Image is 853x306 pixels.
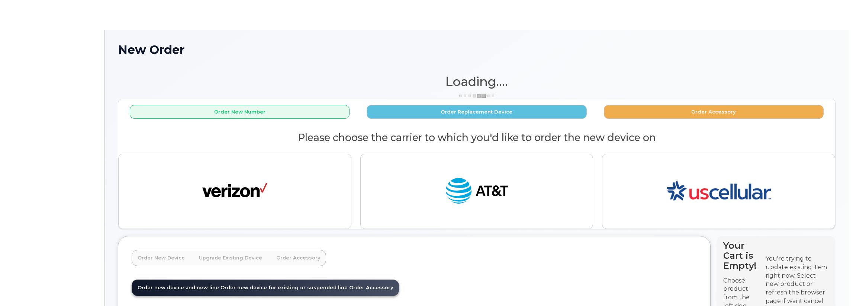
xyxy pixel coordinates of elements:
[118,43,836,56] h1: New Order
[202,175,267,208] img: verizon-ab2890fd1dd4a6c9cf5f392cd2db4626a3dae38ee8226e09bcb5c993c4c79f81.png
[270,250,326,266] a: Order Accessory
[723,240,759,271] h4: Your Cart is Empty!
[367,105,586,119] button: Order Replacement Device
[349,285,393,290] span: Order Accessory
[118,132,835,143] h2: Please choose the carrier to which you'd like to order the new device on
[138,285,219,290] span: Order new device and new line
[458,93,495,99] img: ajax-loader-3a6953c30dc77f0bf724df975f13086db4f4c1262e45940f03d1251963f1bf2e.gif
[130,105,350,119] button: Order New Number
[118,75,836,88] h1: Loading....
[667,160,771,223] img: us-53c3169632288c49726f5d6ca51166ebf3163dd413c8a1bd00aedf0ff3a7123e.png
[444,175,509,208] img: at_t-fb3d24644a45acc70fc72cc47ce214d34099dfd970ee3ae2334e4251f9d920fd.png
[604,105,824,119] button: Order Accessory
[132,250,191,266] a: Order New Device
[221,285,348,290] span: Order new device for existing or suspended line
[193,250,268,266] a: Upgrade Existing Device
